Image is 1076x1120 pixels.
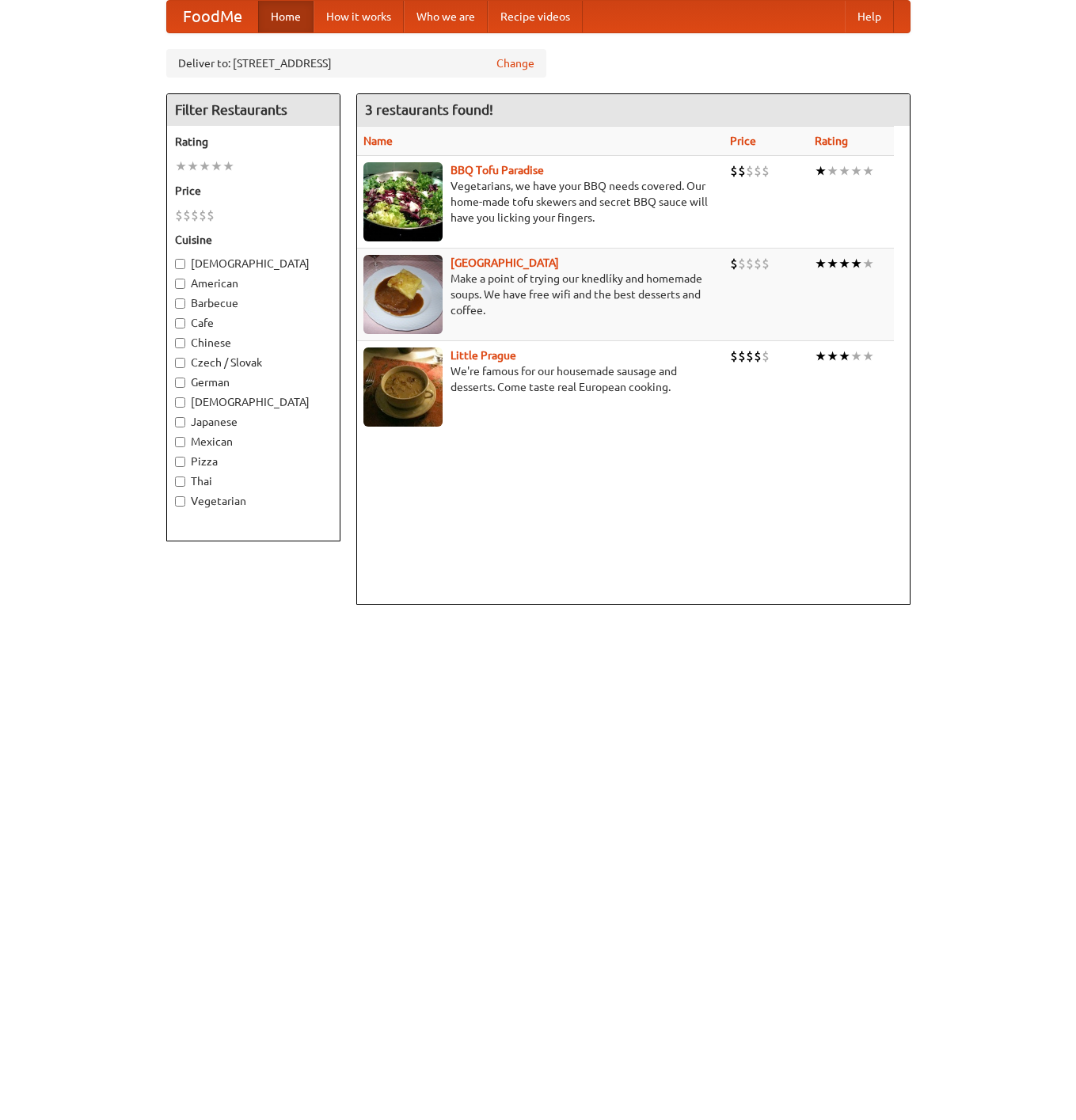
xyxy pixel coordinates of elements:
p: Make a point of trying our knedlíky and homemade soups. We have free wifi and the best desserts a... [363,271,718,318]
li: ★ [815,162,827,180]
li: ★ [175,158,187,175]
input: [DEMOGRAPHIC_DATA] [175,397,185,408]
a: How it works [314,1,404,32]
h5: Cuisine [175,232,332,248]
li: $ [738,347,746,365]
a: Help [845,1,894,32]
li: $ [207,207,215,224]
li: ★ [850,162,862,180]
input: Czech / Slovak [175,358,185,368]
li: $ [762,162,770,180]
h5: Rating [175,134,332,150]
li: ★ [838,347,850,365]
a: BBQ Tofu Paradise [451,164,544,177]
label: Vegetarian [175,493,332,509]
label: Barbecue [175,295,332,311]
li: $ [754,347,762,365]
h5: Price [175,183,332,199]
li: ★ [815,347,827,365]
li: ★ [862,347,874,365]
input: Cafe [175,318,185,328]
a: FoodMe [167,1,258,32]
input: Japanese [175,417,185,427]
label: [DEMOGRAPHIC_DATA] [175,256,332,271]
input: Barbecue [175,298,185,309]
input: Thai [175,476,185,487]
a: Price [730,135,756,147]
li: ★ [838,162,850,180]
li: ★ [850,255,862,272]
li: $ [191,207,199,224]
img: littleprague.jpg [363,347,443,427]
input: Chinese [175,338,185,348]
label: Mexican [175,434,332,450]
label: Japanese [175,414,332,430]
a: Who we are [404,1,488,32]
li: ★ [862,255,874,272]
input: Vegetarian [175,496,185,507]
div: Deliver to: [STREET_ADDRESS] [166,49,546,78]
li: $ [738,255,746,272]
li: $ [754,255,762,272]
label: German [175,374,332,390]
label: [DEMOGRAPHIC_DATA] [175,394,332,410]
a: Name [363,135,393,147]
li: $ [746,162,754,180]
li: $ [738,162,746,180]
img: czechpoint.jpg [363,255,443,334]
h4: Filter Restaurants [167,94,340,126]
a: [GEOGRAPHIC_DATA] [451,256,559,269]
ng-pluralize: 3 restaurants found! [365,102,493,117]
li: $ [199,207,207,224]
li: $ [175,207,183,224]
input: American [175,279,185,289]
li: ★ [815,255,827,272]
label: Czech / Slovak [175,355,332,370]
li: $ [730,162,738,180]
label: Chinese [175,335,332,351]
li: ★ [222,158,234,175]
li: ★ [850,347,862,365]
input: Pizza [175,457,185,467]
p: Vegetarians, we have your BBQ needs covered. Our home-made tofu skewers and secret BBQ sauce will... [363,178,718,226]
input: German [175,378,185,388]
li: ★ [827,162,838,180]
input: [DEMOGRAPHIC_DATA] [175,259,185,269]
li: $ [754,162,762,180]
li: $ [762,347,770,365]
li: ★ [862,162,874,180]
a: Home [258,1,314,32]
li: ★ [827,255,838,272]
label: Cafe [175,315,332,331]
li: ★ [211,158,222,175]
li: $ [730,347,738,365]
a: Recipe videos [488,1,583,32]
img: tofuparadise.jpg [363,162,443,241]
label: American [175,275,332,291]
li: $ [746,255,754,272]
a: Rating [815,135,848,147]
li: ★ [187,158,199,175]
li: ★ [199,158,211,175]
li: $ [762,255,770,272]
li: ★ [838,255,850,272]
p: We're famous for our housemade sausage and desserts. Come taste real European cooking. [363,363,718,395]
label: Thai [175,473,332,489]
input: Mexican [175,437,185,447]
a: Change [496,55,534,71]
li: $ [183,207,191,224]
a: Little Prague [451,349,516,362]
li: $ [730,255,738,272]
li: ★ [827,347,838,365]
li: $ [746,347,754,365]
label: Pizza [175,454,332,469]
